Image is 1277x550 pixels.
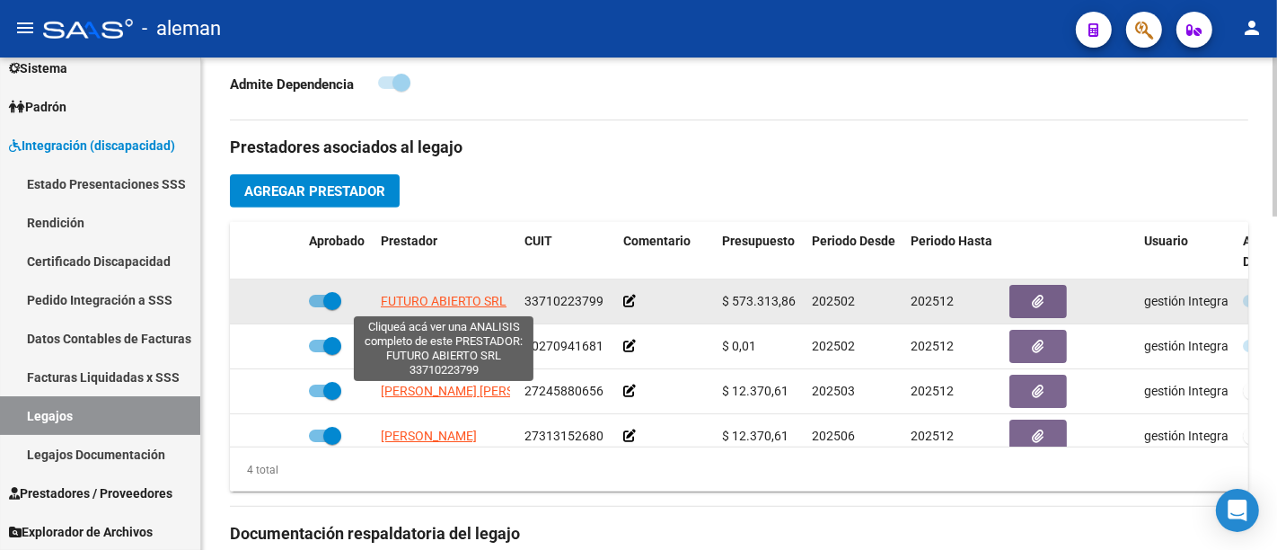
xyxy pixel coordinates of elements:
span: [PERSON_NAME] [PERSON_NAME] [381,384,576,398]
span: CUIT [524,234,552,248]
span: 202502 [812,294,855,308]
span: [PERSON_NAME] [381,429,477,443]
span: 202512 [911,429,954,443]
span: $ 12.370,61 [722,429,788,443]
span: Usuario [1144,234,1188,248]
span: $ 12.370,61 [722,384,788,398]
datatable-header-cell: Periodo Hasta [903,222,1002,281]
span: - aleman [142,9,221,49]
datatable-header-cell: Presupuesto [715,222,805,281]
span: Prestadores / Proveedores [9,483,172,503]
span: 202506 [812,429,855,443]
datatable-header-cell: CUIT [517,222,616,281]
mat-icon: person [1241,17,1263,39]
span: Periodo Hasta [911,234,992,248]
span: 202502 [812,339,855,353]
span: 202512 [911,384,954,398]
button: Agregar Prestador [230,174,400,208]
span: 27313152680 [524,429,603,443]
span: 202512 [911,294,954,308]
span: Agregar Prestador [244,183,385,200]
span: Explorador de Archivos [9,522,153,542]
span: Periodo Desde [812,234,895,248]
span: 33710223799 [524,294,603,308]
span: Comentario [623,234,691,248]
datatable-header-cell: Periodo Desde [805,222,903,281]
span: $ 573.313,86 [722,294,796,308]
h3: Prestadores asociados al legajo [230,135,1248,160]
datatable-header-cell: Aprobado [302,222,374,281]
span: Padrón [9,97,66,117]
datatable-header-cell: Usuario [1137,222,1236,281]
span: FUTURO ABIERTO SRL [381,294,506,308]
div: 4 total [230,460,278,480]
span: Aprobado [309,234,365,248]
span: Sistema [9,58,67,78]
span: 20270941681 [524,339,603,353]
span: Integración (discapacidad) [9,136,175,155]
h3: Documentación respaldatoria del legajo [230,521,1248,546]
span: [PERSON_NAME] [381,339,477,353]
span: $ 0,01 [722,339,756,353]
datatable-header-cell: Prestador [374,222,517,281]
span: 27245880656 [524,384,603,398]
span: Presupuesto [722,234,795,248]
mat-icon: menu [14,17,36,39]
datatable-header-cell: Comentario [616,222,715,281]
span: Prestador [381,234,437,248]
p: Admite Dependencia [230,75,378,94]
span: 202512 [911,339,954,353]
span: 202503 [812,384,855,398]
div: Open Intercom Messenger [1216,489,1259,532]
